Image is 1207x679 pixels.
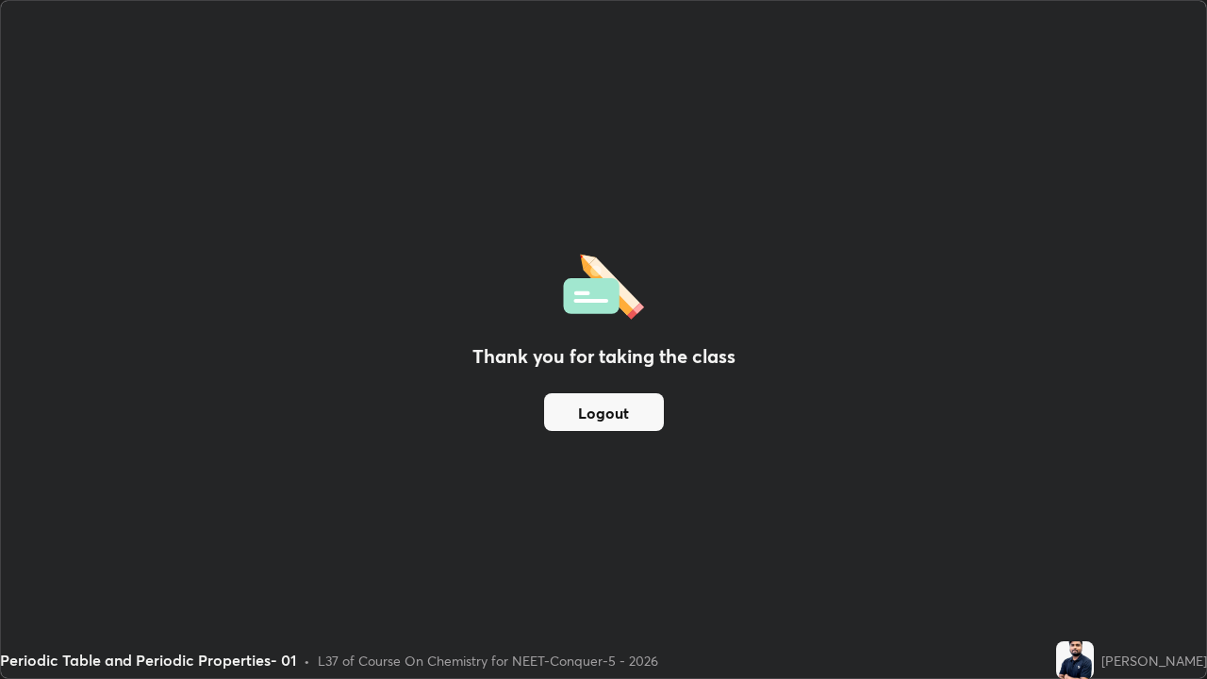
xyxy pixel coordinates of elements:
div: [PERSON_NAME] [1101,651,1207,671]
div: • [304,651,310,671]
img: offlineFeedback.1438e8b3.svg [563,248,644,320]
h2: Thank you for taking the class [472,342,736,371]
img: d3afc91c8d51471cb35968126d237139.jpg [1056,641,1094,679]
div: L37 of Course On Chemistry for NEET-Conquer-5 - 2026 [318,651,658,671]
button: Logout [544,393,664,431]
